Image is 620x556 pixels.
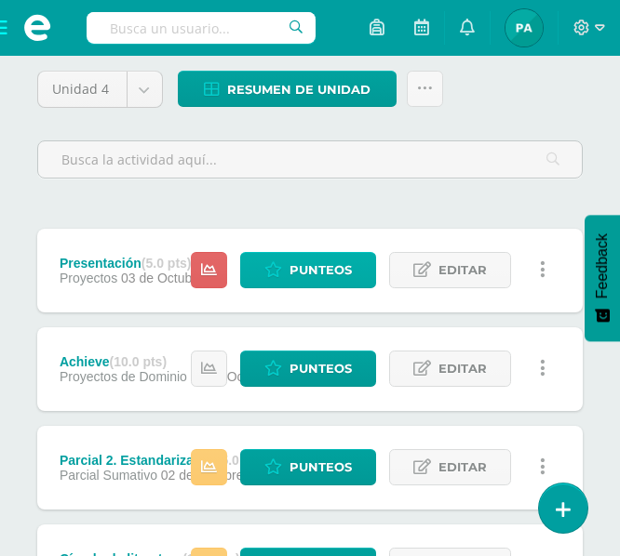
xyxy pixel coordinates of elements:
span: Punteos [290,253,352,287]
span: Editar [438,253,487,287]
strong: (5.0 pts) [142,256,192,271]
span: 03 de Octubre [121,271,204,285]
div: Achieve [60,354,274,369]
img: 25cbe30f78927f3be28dbebb0b80f141.png [505,9,543,46]
a: Punteos [240,449,376,485]
span: Feedback [594,233,611,298]
span: Punteos [290,450,352,484]
span: Editar [438,351,487,386]
a: Punteos [240,252,376,288]
span: Editar [438,450,487,484]
div: Parcial 2. Estandarizado [60,453,267,468]
span: Punteos [290,351,352,386]
span: Parcial Sumativo [60,468,157,483]
span: Unidad 4 [52,72,113,107]
div: Presentación [60,256,204,271]
strong: (10.0 pts) [110,354,167,369]
span: 02 de Octubre [161,468,244,483]
input: Busca la actividad aquí... [38,141,582,178]
span: Proyectos de Dominio [60,369,187,384]
button: Feedback - Mostrar encuesta [585,215,620,341]
input: Busca un usuario... [87,12,316,44]
span: Resumen de unidad [227,73,371,107]
a: Resumen de unidad [178,71,397,107]
a: Punteos [240,351,376,387]
span: Proyectos [60,271,117,285]
a: Unidad 4 [38,72,162,107]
